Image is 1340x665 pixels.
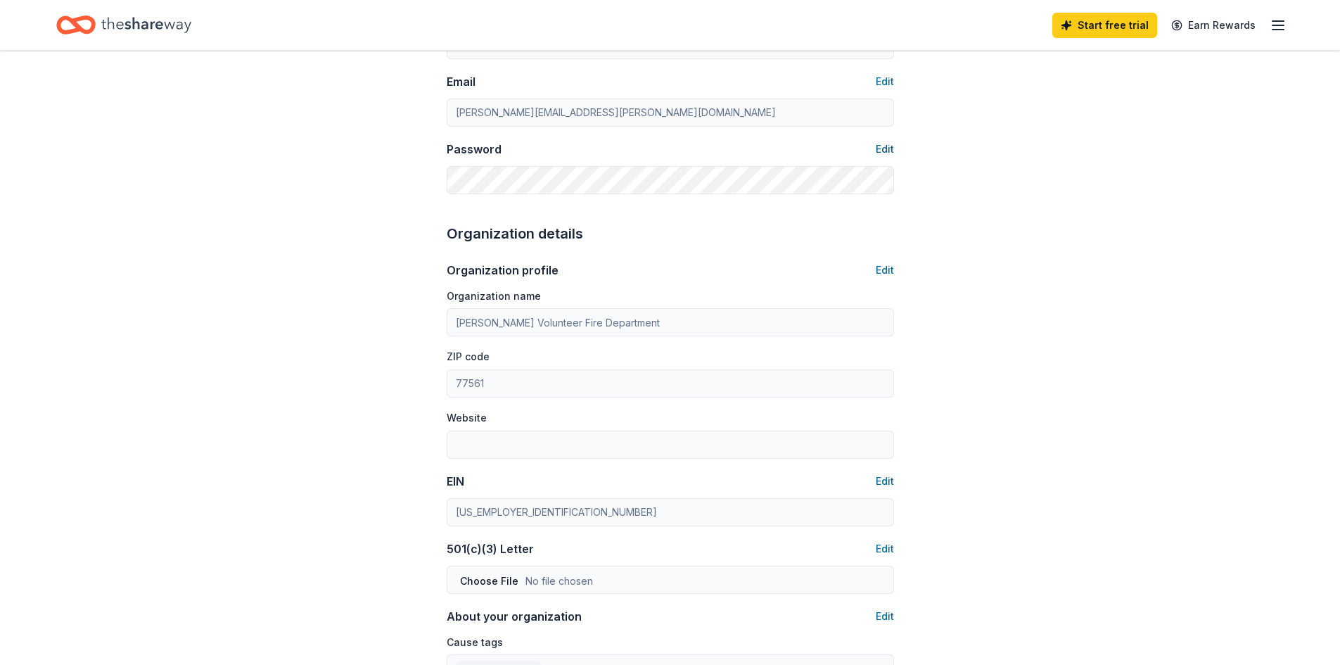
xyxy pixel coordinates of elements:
button: Edit [876,540,894,557]
div: Organization profile [447,262,559,279]
a: Start free trial [1052,13,1157,38]
a: Home [56,8,191,42]
input: 12345 (U.S. only) [447,369,894,398]
button: Edit [876,262,894,279]
a: Earn Rewards [1163,13,1264,38]
div: Email [447,73,476,90]
div: EIN [447,473,464,490]
label: Organization name [447,289,541,303]
label: ZIP code [447,350,490,364]
div: 501(c)(3) Letter [447,540,534,557]
div: About your organization [447,608,582,625]
div: Organization details [447,222,894,245]
button: Edit [876,608,894,625]
button: Edit [876,141,894,158]
div: Password [447,141,502,158]
button: Edit [876,473,894,490]
label: Website [447,411,487,425]
label: Cause tags [447,635,503,650]
button: Edit [876,73,894,90]
input: 12-3456789 [447,498,894,526]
